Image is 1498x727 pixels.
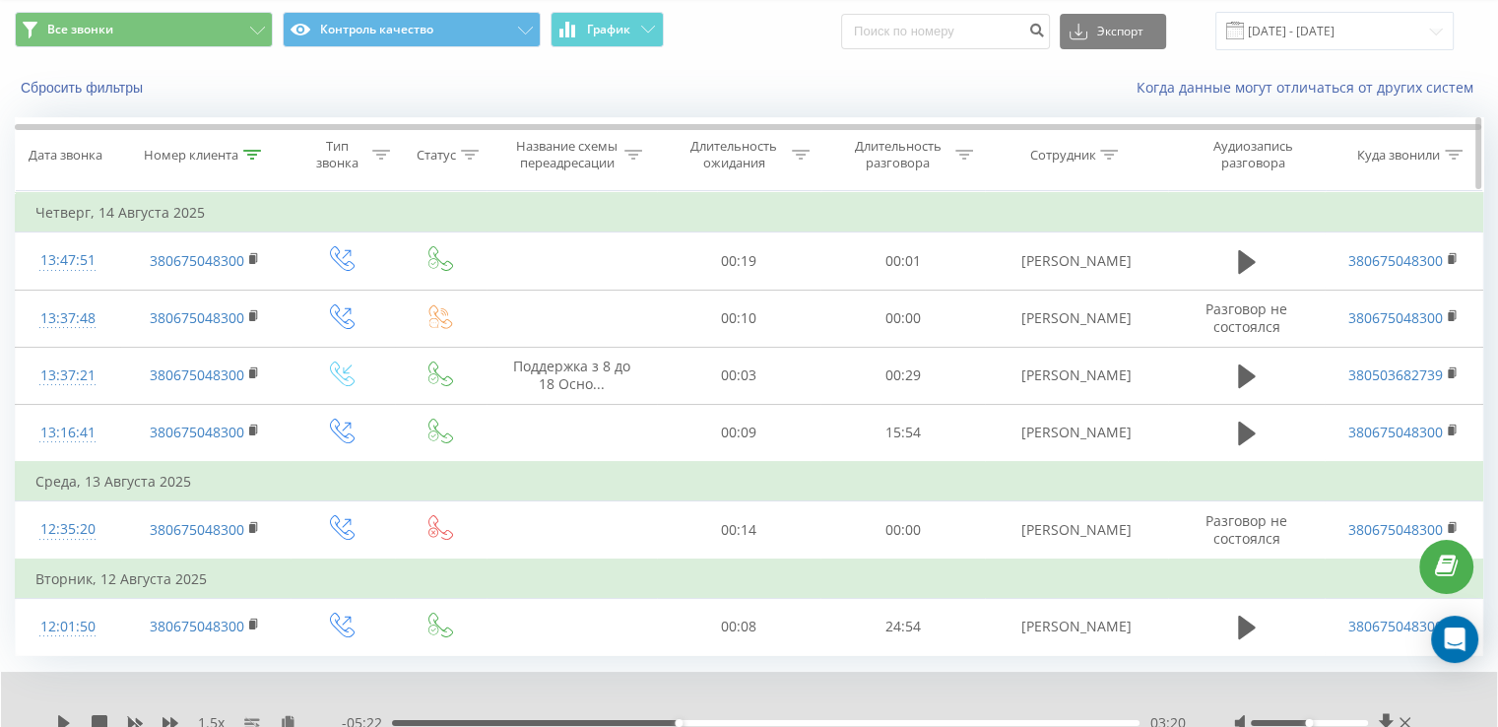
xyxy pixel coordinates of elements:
[985,598,1168,655] td: [PERSON_NAME]
[35,241,100,280] div: 13:47:51
[15,79,153,97] button: Сбросить фильтры
[150,617,244,635] a: 380675048300
[657,232,820,290] td: 00:19
[551,12,664,47] button: График
[657,501,820,560] td: 00:14
[682,138,787,171] div: Длительность ожидания
[657,290,820,347] td: 00:10
[1348,365,1443,384] a: 380503682739
[29,147,102,164] div: Дата звонка
[1357,147,1440,164] div: Куда звонили
[1348,308,1443,327] a: 380675048300
[150,308,244,327] a: 380675048300
[1305,719,1313,727] div: Accessibility label
[1205,299,1287,336] span: Разговор не состоялся
[35,414,100,452] div: 13:16:41
[35,357,100,395] div: 13:37:21
[35,510,100,549] div: 12:35:20
[1189,138,1317,171] div: Аудиозапись разговора
[845,138,950,171] div: Длительность разговора
[1348,617,1443,635] a: 380675048300
[1060,14,1166,49] button: Экспорт
[985,347,1168,404] td: [PERSON_NAME]
[308,138,367,171] div: Тип звонка
[35,299,100,338] div: 13:37:48
[144,147,238,164] div: Номер клиента
[1348,251,1443,270] a: 380675048300
[150,251,244,270] a: 380675048300
[283,12,541,47] button: Контроль качество
[657,598,820,655] td: 00:08
[513,357,630,393] span: Поддержка з 8 до 18 Осно...
[1205,511,1287,548] span: Разговор не состоялся
[1029,147,1095,164] div: Сотрудник
[15,12,273,47] button: Все звонки
[1137,78,1483,97] a: Когда данные могут отличаться от других систем
[820,404,984,462] td: 15:54
[841,14,1050,49] input: Поиск по номеру
[587,23,630,36] span: График
[985,290,1168,347] td: [PERSON_NAME]
[820,501,984,560] td: 00:00
[1431,616,1478,663] div: Open Intercom Messenger
[1348,520,1443,539] a: 380675048300
[35,608,100,646] div: 12:01:50
[417,147,456,164] div: Статус
[985,232,1168,290] td: [PERSON_NAME]
[675,719,683,727] div: Accessibility label
[150,365,244,384] a: 380675048300
[985,404,1168,462] td: [PERSON_NAME]
[657,347,820,404] td: 00:03
[820,598,984,655] td: 24:54
[16,193,1483,232] td: Четверг, 14 Августа 2025
[820,290,984,347] td: 00:00
[657,404,820,462] td: 00:09
[820,232,984,290] td: 00:01
[16,560,1483,599] td: Вторник, 12 Августа 2025
[16,462,1483,501] td: Среда, 13 Августа 2025
[47,22,113,37] span: Все звонки
[820,347,984,404] td: 00:29
[514,138,619,171] div: Название схемы переадресации
[150,423,244,441] a: 380675048300
[150,520,244,539] a: 380675048300
[985,501,1168,560] td: [PERSON_NAME]
[1348,423,1443,441] a: 380675048300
